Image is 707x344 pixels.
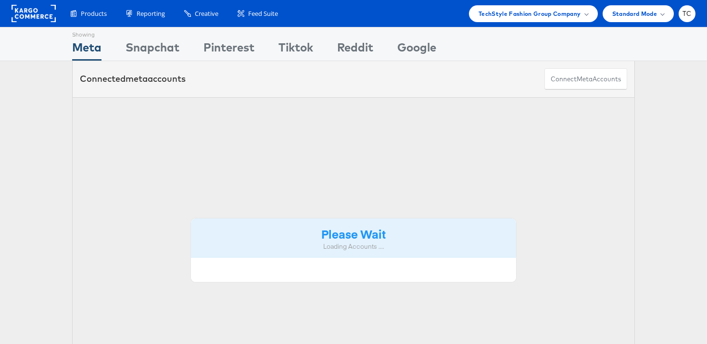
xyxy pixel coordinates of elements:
[195,9,218,18] span: Creative
[612,9,657,19] span: Standard Mode
[397,39,436,61] div: Google
[682,11,692,17] span: TC
[544,68,627,90] button: ConnectmetaAccounts
[203,39,254,61] div: Pinterest
[321,226,386,242] strong: Please Wait
[337,39,373,61] div: Reddit
[248,9,278,18] span: Feed Suite
[198,242,509,251] div: Loading Accounts ....
[278,39,313,61] div: Tiktok
[577,75,593,84] span: meta
[126,73,148,84] span: meta
[479,9,581,19] span: TechStyle Fashion Group Company
[80,73,186,85] div: Connected accounts
[126,39,179,61] div: Snapchat
[81,9,107,18] span: Products
[72,27,101,39] div: Showing
[137,9,165,18] span: Reporting
[72,39,101,61] div: Meta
